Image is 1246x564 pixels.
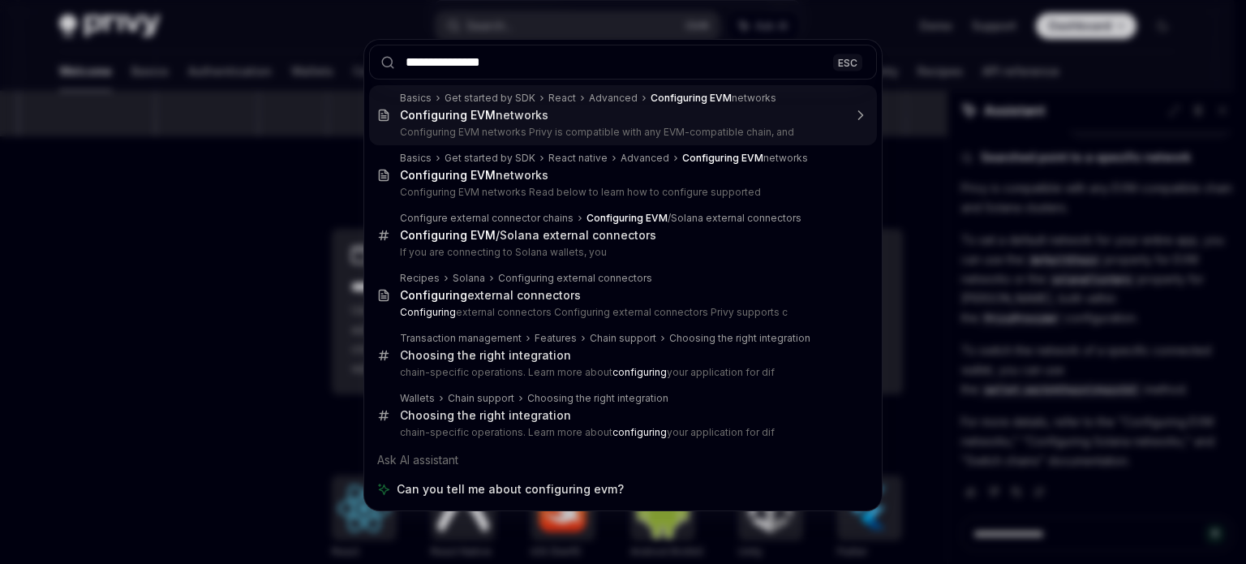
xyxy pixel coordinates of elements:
[400,168,496,182] b: Configuring EVM
[590,332,656,345] div: Chain support
[400,288,581,303] div: external connectors
[612,426,667,438] b: configuring
[548,152,608,165] div: React native
[400,392,435,405] div: Wallets
[400,108,496,122] b: Configuring EVM
[669,332,810,345] div: Choosing the right integration
[400,228,656,243] div: /Solana external connectors
[400,246,843,259] p: If you are connecting to Solana wallets, you
[400,306,843,319] p: external connectors Configuring external connectors Privy supports c
[400,126,843,139] p: Configuring EVM networks Privy is compatible with any EVM-compatible chain, and
[400,408,571,423] div: Choosing the right integration
[400,228,496,242] b: Configuring EVM
[651,92,776,105] div: networks
[548,92,576,105] div: React
[682,152,808,165] div: networks
[400,152,432,165] div: Basics
[400,108,548,123] div: networks
[445,92,535,105] div: Get started by SDK
[369,446,877,475] div: Ask AI assistant
[833,54,862,71] div: ESC
[400,306,456,318] b: Configuring
[498,272,652,285] div: Configuring external connectors
[682,152,763,164] b: Configuring EVM
[448,392,514,405] div: Chain support
[612,366,667,378] b: configuring
[400,272,440,285] div: Recipes
[586,212,668,224] b: Configuring EVM
[400,168,548,183] div: networks
[397,481,624,497] span: Can you tell me about configuring evm?
[400,426,843,439] p: chain-specific operations. Learn more about your application for dif
[621,152,669,165] div: Advanced
[400,212,574,225] div: Configure external connector chains
[651,92,732,104] b: Configuring EVM
[400,332,522,345] div: Transaction management
[535,332,577,345] div: Features
[400,366,843,379] p: chain-specific operations. Learn more about your application for dif
[400,288,467,302] b: Configuring
[400,92,432,105] div: Basics
[527,392,668,405] div: Choosing the right integration
[586,212,801,225] div: /Solana external connectors
[589,92,638,105] div: Advanced
[400,186,843,199] p: Configuring EVM networks Read below to learn how to configure supported
[400,348,571,363] div: Choosing the right integration
[453,272,485,285] div: Solana
[445,152,535,165] div: Get started by SDK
